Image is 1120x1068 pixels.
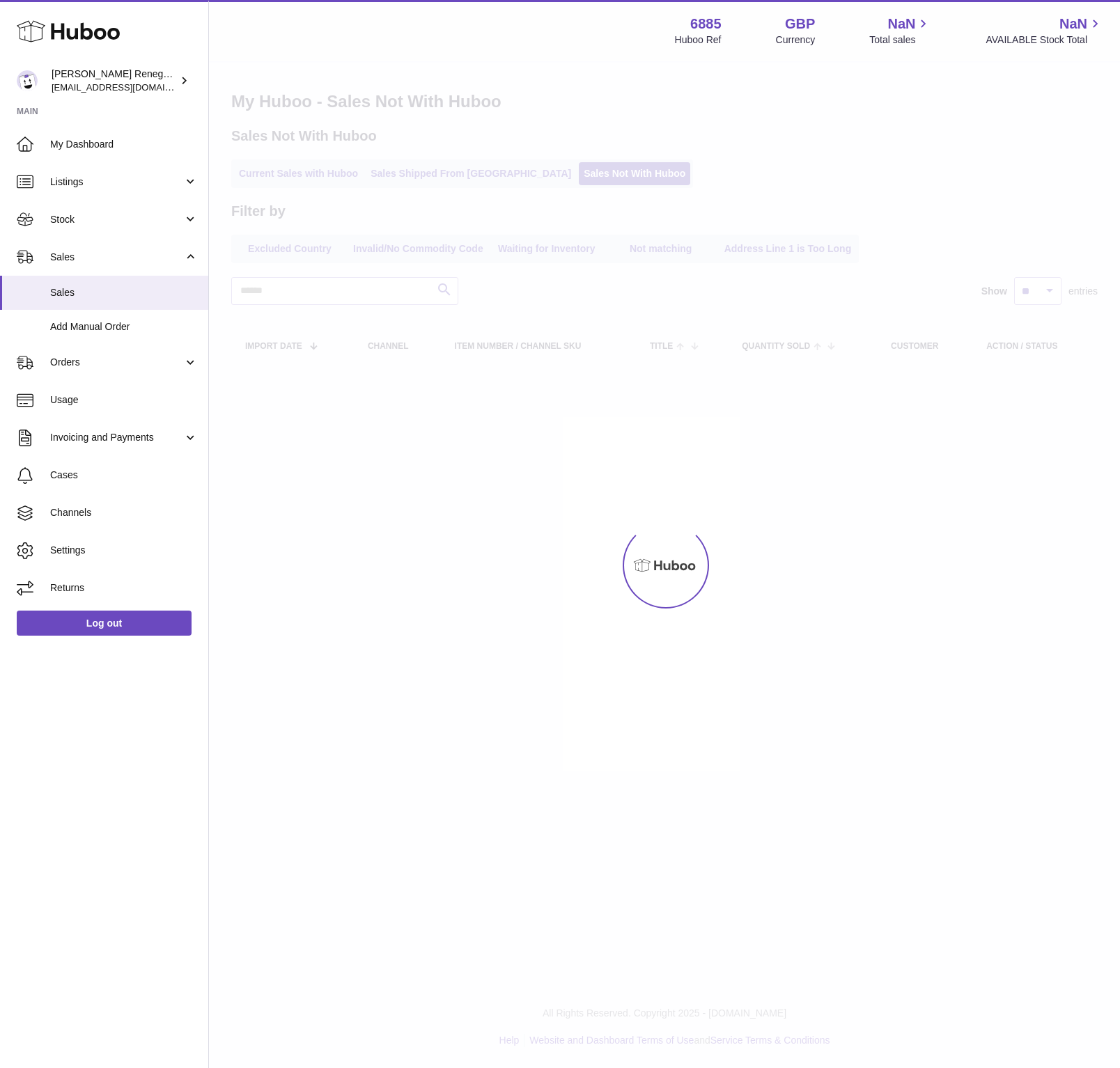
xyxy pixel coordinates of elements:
[50,213,183,226] span: Stock
[1059,15,1087,33] span: NaN
[50,356,183,369] span: Orders
[17,611,192,636] a: Log out
[50,544,198,557] span: Settings
[776,33,816,47] div: Currency
[986,15,1103,47] a: NaN AVAILABLE Stock Total
[52,81,205,93] span: [EMAIL_ADDRESS][DOMAIN_NAME]
[50,393,198,407] span: Usage
[986,33,1103,47] span: AVAILABLE Stock Total
[50,431,183,444] span: Invoicing and Payments
[675,33,722,47] div: Huboo Ref
[869,33,931,47] span: Total sales
[50,251,183,264] span: Sales
[50,138,198,151] span: My Dashboard
[52,68,177,94] div: [PERSON_NAME] Renegade Productions -UK account
[690,15,722,33] strong: 6885
[887,15,915,33] span: NaN
[50,286,198,299] span: Sales
[869,15,931,47] a: NaN Total sales
[50,506,198,519] span: Channels
[50,175,183,189] span: Listings
[17,70,38,91] img: directordarren@gmail.com
[50,320,198,333] span: Add Manual Order
[50,581,198,595] span: Returns
[785,15,815,33] strong: GBP
[50,469,198,482] span: Cases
